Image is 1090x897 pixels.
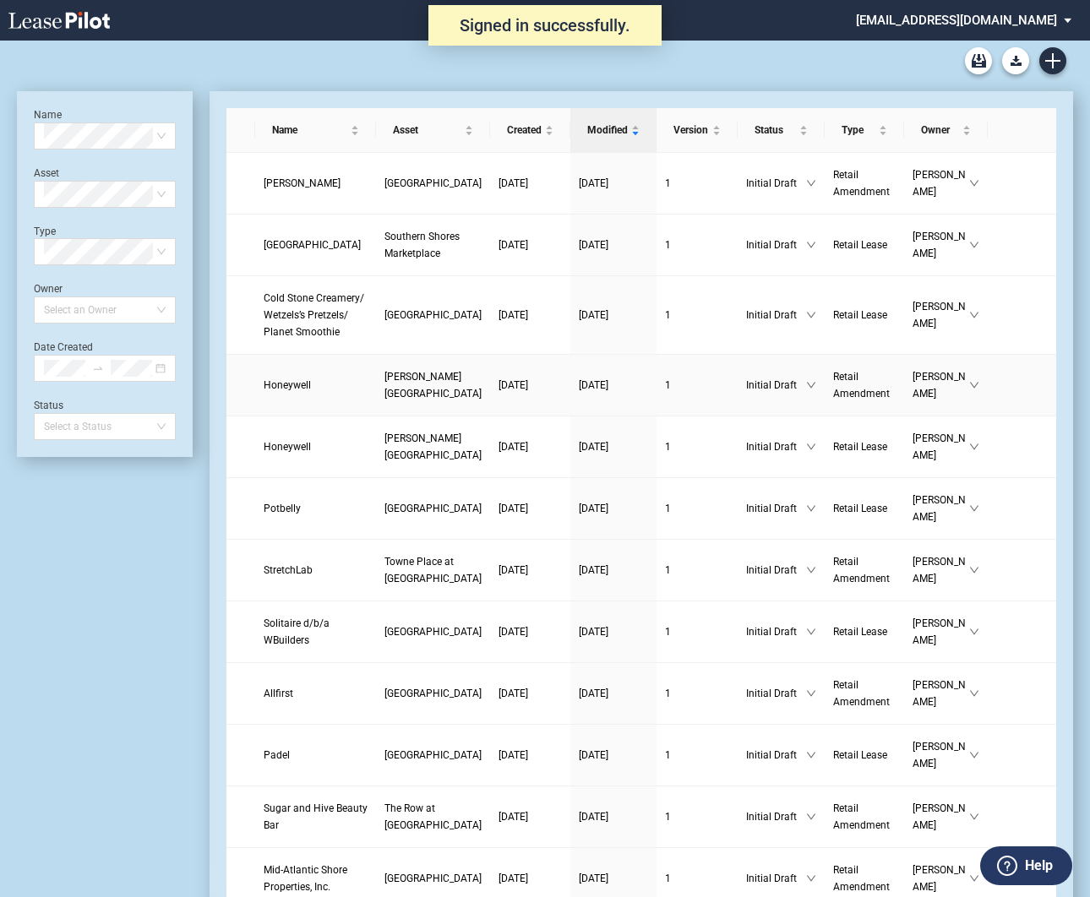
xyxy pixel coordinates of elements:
span: Dumbarton Square [384,873,482,884]
a: [PERSON_NAME] [264,175,368,192]
span: to [92,362,104,374]
a: Archive [965,47,992,74]
span: Type [842,122,875,139]
a: Sugar and Hive Beauty Bar [264,800,368,834]
a: [DATE] [499,438,562,455]
a: Retail Amendment [833,553,896,587]
span: Retail Amendment [833,802,890,831]
a: Cold Stone Creamery/ Wetzels’s Pretzels/ Planet Smoothie [264,290,368,340]
span: [DATE] [579,441,608,453]
span: Papa Johns [264,177,341,189]
div: Signed in successfully. [428,5,662,46]
a: Mid-Atlantic Shore Properties, Inc. [264,862,368,895]
a: Retail Lease [833,307,896,323]
span: Mid-Atlantic Shore Properties, Inc. [264,864,347,893]
span: [DATE] [499,688,528,699]
a: Retail Lease [833,623,896,640]
span: Padel [264,749,290,761]
label: Help [1025,855,1053,877]
span: [PERSON_NAME] [913,553,968,587]
label: Status [34,400,63,411]
a: [DATE] [499,623,562,640]
span: [PERSON_NAME] [913,677,968,710]
span: down [969,627,979,637]
span: Allfirst [264,688,293,699]
span: down [969,565,979,575]
span: [PERSON_NAME] [913,615,968,649]
span: Honeywell [264,441,311,453]
label: Name [34,109,62,121]
span: Retail Amendment [833,679,890,708]
span: down [969,812,979,822]
a: Retail Lease [833,747,896,764]
a: Retail Lease [833,438,896,455]
span: down [969,240,979,250]
a: [GEOGRAPHIC_DATA] [384,623,482,640]
th: Type [825,108,904,153]
span: [DATE] [579,564,608,576]
span: [PERSON_NAME] [913,430,968,464]
span: Retail Amendment [833,169,890,198]
th: Owner [904,108,987,153]
th: Modified [570,108,657,153]
span: The Row at GreenGate [384,802,482,831]
a: [DATE] [579,500,648,517]
span: down [969,178,979,188]
span: [PERSON_NAME] [913,368,968,402]
span: down [969,503,979,514]
span: Retail Lease [833,441,887,453]
span: Owner [921,122,958,139]
span: down [806,380,816,390]
a: [DATE] [579,438,648,455]
a: 1 [665,747,729,764]
span: Created [507,122,542,139]
span: down [969,442,979,452]
a: Solitaire d/b/a WBuilders [264,615,368,649]
a: [DATE] [579,747,648,764]
a: [GEOGRAPHIC_DATA] [384,685,482,702]
a: 1 [665,307,729,323]
a: [DATE] [499,175,562,192]
a: [DATE] [579,623,648,640]
a: Towne Place at [GEOGRAPHIC_DATA] [384,553,482,587]
a: Padel [264,747,368,764]
a: 1 [665,500,729,517]
span: [DATE] [499,749,528,761]
span: Initial Draft [746,438,806,455]
a: Retail Amendment [833,166,896,200]
span: down [969,873,979,883]
span: Status [755,122,796,139]
span: 1 [665,626,671,638]
span: [PERSON_NAME] [913,166,968,200]
a: Honeywell [264,438,368,455]
span: [DATE] [499,626,528,638]
a: Create new document [1039,47,1066,74]
span: StretchLab [264,564,313,576]
span: Initial Draft [746,562,806,579]
span: Initial Draft [746,808,806,825]
span: Cold Stone Creamery/ Wetzels’s Pretzels/ Planet Smoothie [264,292,364,338]
span: Initial Draft [746,236,806,253]
span: Initial Draft [746,175,806,192]
span: 1 [665,811,671,823]
span: [DATE] [579,626,608,638]
span: down [806,503,816,514]
span: 1 [665,239,671,251]
a: 1 [665,438,729,455]
span: Name [272,122,347,139]
span: Potbelly [264,503,301,514]
span: Initial Draft [746,747,806,764]
label: Owner [34,283,63,295]
a: [DATE] [579,685,648,702]
span: down [806,873,816,883]
span: [DATE] [499,379,528,391]
a: Retail Amendment [833,862,896,895]
span: down [806,627,816,637]
a: [DATE] [579,870,648,887]
span: Herndon Parkway [384,432,482,461]
span: Chantilly Plaza [384,626,482,638]
a: [DATE] [579,175,648,192]
a: 1 [665,808,729,825]
a: [DATE] [579,236,648,253]
span: [DATE] [579,749,608,761]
